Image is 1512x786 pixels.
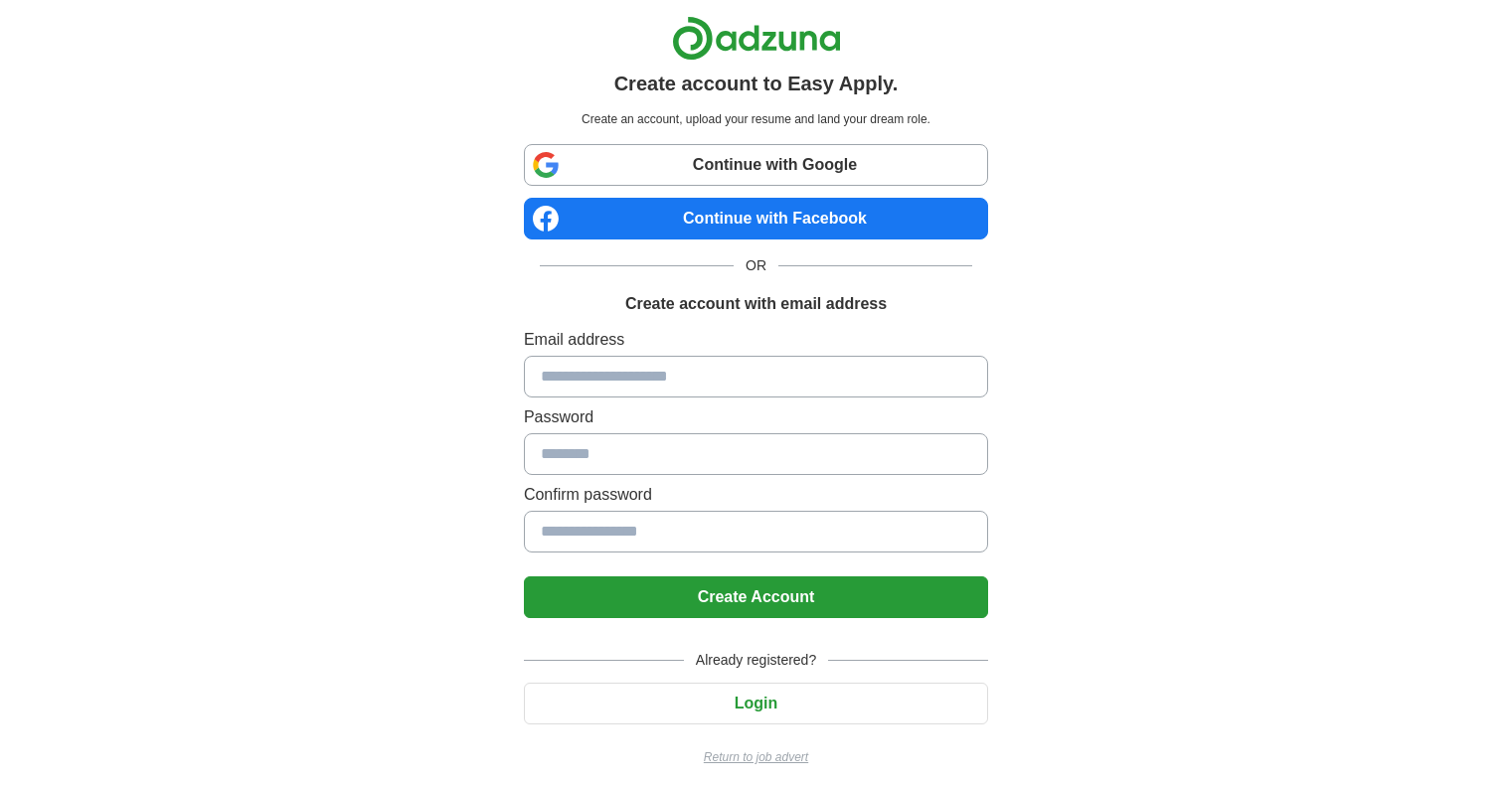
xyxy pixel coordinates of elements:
p: Create an account, upload your resume and land your dream role. [528,110,984,128]
label: Email address [524,328,988,352]
button: Login [524,683,988,724]
span: Already registered? [684,650,828,671]
a: Return to job advert [524,748,988,766]
h1: Create account to Easy Apply. [614,69,899,98]
label: Confirm password [524,483,988,507]
img: Adzuna logo [672,16,841,61]
h1: Create account with email address [625,292,887,316]
span: OR [734,255,778,276]
a: Continue with Facebook [524,198,988,239]
a: Login [524,695,988,711]
button: Create Account [524,576,988,618]
label: Password [524,405,988,429]
a: Continue with Google [524,144,988,186]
